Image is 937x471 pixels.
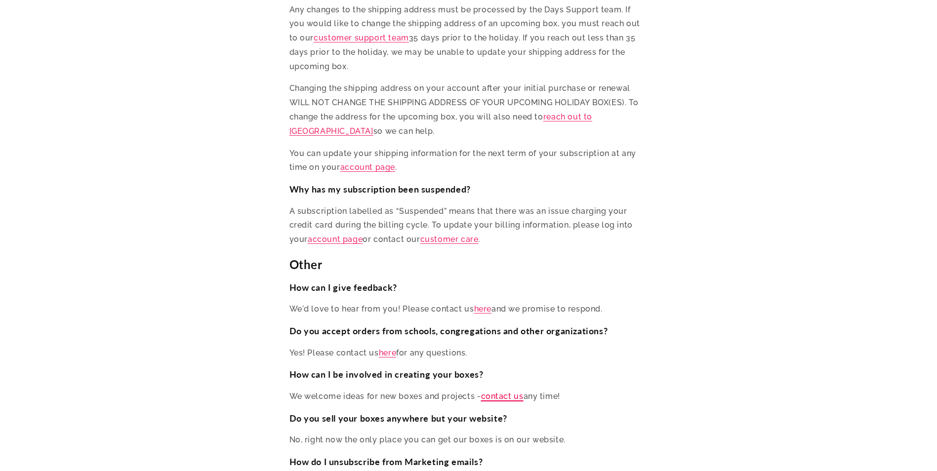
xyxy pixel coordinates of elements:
[289,433,648,447] p: No, right now the only place you can get our boxes is on our website.
[308,235,363,244] a: account page
[289,325,648,337] h3: Do you accept orders from schools, congregations and other organizations?
[340,162,395,172] a: account page
[289,147,648,175] p: You can update your shipping information for the next term of your subscription at any time on yo...
[289,282,648,293] h3: How can I give feedback?
[289,204,648,247] p: A subscription labelled as “Suspended” means that there was an issue charging your credit card du...
[420,235,479,244] a: customer care
[289,346,648,360] p: Yes! Please contact us for any questions.
[474,304,491,314] a: here
[289,3,648,74] p: Any changes to the shipping address must be processed by the Days Support team. If you would like...
[289,257,648,272] h2: Other
[481,392,524,401] a: contact us
[379,348,396,357] a: here
[289,390,648,404] p: We welcome ideas for new boxes and projects - any time!
[314,33,409,42] a: customer support team
[289,369,648,380] h3: How can I be involved in creating your boxes?
[289,112,592,136] a: reach out to [GEOGRAPHIC_DATA]
[289,81,648,138] p: Changing the shipping address on your account after your initial purchase or renewal WILL NOT CHA...
[289,184,648,195] h3: Why has my subscription been suspended?
[289,456,648,468] h3: How do I unsubscribe from Marketing emails?
[289,302,648,316] p: We'd love to hear from you! Please contact us and we promise to respond.
[289,413,648,424] h3: Do you sell your boxes anywhere but your website?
